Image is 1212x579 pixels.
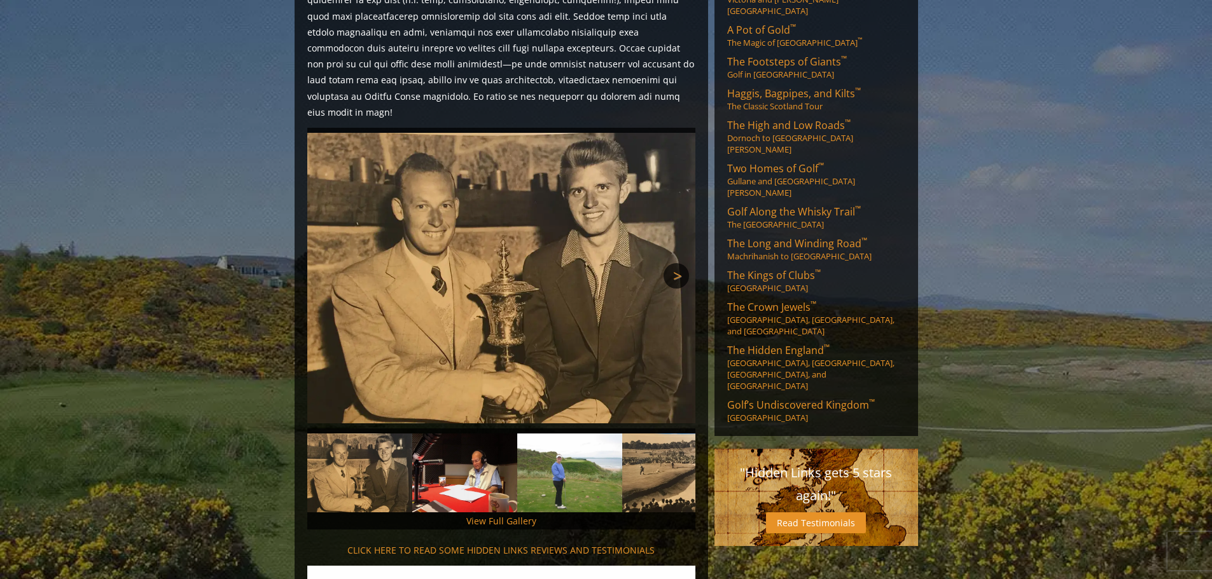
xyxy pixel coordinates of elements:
[727,268,905,294] a: The Kings of Clubs™[GEOGRAPHIC_DATA]
[869,397,875,407] sup: ™
[861,235,867,246] sup: ™
[845,117,851,128] sup: ™
[824,342,830,353] sup: ™
[347,544,655,556] a: CLICK HERE TO READ SOME HIDDEN LINKS REVIEWS AND TESTIMONIALS
[727,300,905,337] a: The Crown Jewels™[GEOGRAPHIC_DATA], [GEOGRAPHIC_DATA], and [GEOGRAPHIC_DATA]
[727,205,905,230] a: Golf Along the Whisky Trail™The [GEOGRAPHIC_DATA]
[766,512,866,533] a: Read Testimonials
[811,299,816,310] sup: ™
[727,343,830,357] span: The Hidden England
[664,263,689,289] a: Next
[855,85,861,96] sup: ™
[818,160,824,171] sup: ™
[727,118,851,132] span: The High and Low Roads
[727,23,905,48] a: A Pot of Gold™The Magic of [GEOGRAPHIC_DATA]™
[727,55,847,69] span: The Footsteps of Giants
[727,118,905,155] a: The High and Low Roads™Dornoch to [GEOGRAPHIC_DATA][PERSON_NAME]
[727,205,861,219] span: Golf Along the Whisky Trail
[727,161,905,198] a: Two Homes of Golf™Gullane and [GEOGRAPHIC_DATA][PERSON_NAME]
[727,398,875,412] span: Golf’s Undiscovered Kingdom
[858,36,862,44] sup: ™
[727,236,867,250] span: The Long and Winding Road
[727,461,905,507] p: "Hidden Links gets 5 stars again!"
[727,268,821,282] span: The Kings of Clubs
[727,23,796,37] span: A Pot of Gold
[727,86,861,100] span: Haggis, Bagpipes, and Kilts
[855,203,861,214] sup: ™
[727,161,824,175] span: Two Homes of Golf
[727,300,816,314] span: The Crown Jewels
[841,53,847,64] sup: ™
[790,22,796,32] sup: ™
[727,55,905,80] a: The Footsteps of Giants™Golf in [GEOGRAPHIC_DATA]
[466,515,536,527] a: View Full Gallery
[727,86,905,112] a: Haggis, Bagpipes, and Kilts™The Classic Scotland Tour
[815,267,821,278] sup: ™
[727,343,905,392] a: The Hidden England™[GEOGRAPHIC_DATA], [GEOGRAPHIC_DATA], [GEOGRAPHIC_DATA], and [GEOGRAPHIC_DATA]
[727,236,905,262] a: The Long and Winding Road™Machrihanish to [GEOGRAPHIC_DATA]
[727,398,905,423] a: Golf’s Undiscovered Kingdom™[GEOGRAPHIC_DATA]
